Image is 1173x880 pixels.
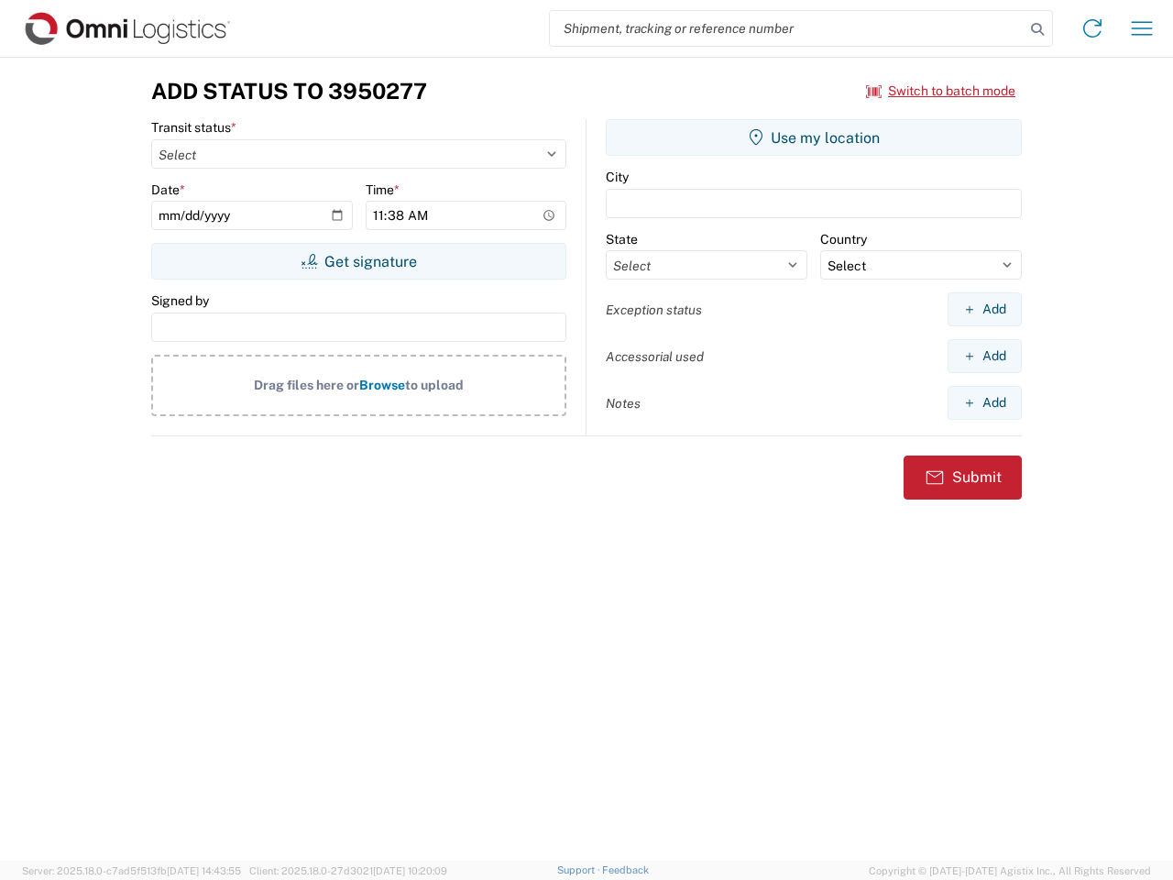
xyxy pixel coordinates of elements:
[606,231,638,247] label: State
[151,292,209,309] label: Signed by
[249,865,447,876] span: Client: 2025.18.0-27d3021
[606,169,629,185] label: City
[373,865,447,876] span: [DATE] 10:20:09
[606,119,1022,156] button: Use my location
[606,302,702,318] label: Exception status
[557,864,603,875] a: Support
[820,231,867,247] label: Country
[869,863,1151,879] span: Copyright © [DATE]-[DATE] Agistix Inc., All Rights Reserved
[948,339,1022,373] button: Add
[167,865,241,876] span: [DATE] 14:43:55
[606,348,704,365] label: Accessorial used
[22,865,241,876] span: Server: 2025.18.0-c7ad5f513fb
[866,76,1015,106] button: Switch to batch mode
[405,378,464,392] span: to upload
[948,292,1022,326] button: Add
[602,864,649,875] a: Feedback
[151,119,236,136] label: Transit status
[606,395,641,412] label: Notes
[151,181,185,198] label: Date
[254,378,359,392] span: Drag files here or
[359,378,405,392] span: Browse
[948,386,1022,420] button: Add
[366,181,400,198] label: Time
[151,78,427,104] h3: Add Status to 3950277
[151,243,566,280] button: Get signature
[904,456,1022,500] button: Submit
[550,11,1025,46] input: Shipment, tracking or reference number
